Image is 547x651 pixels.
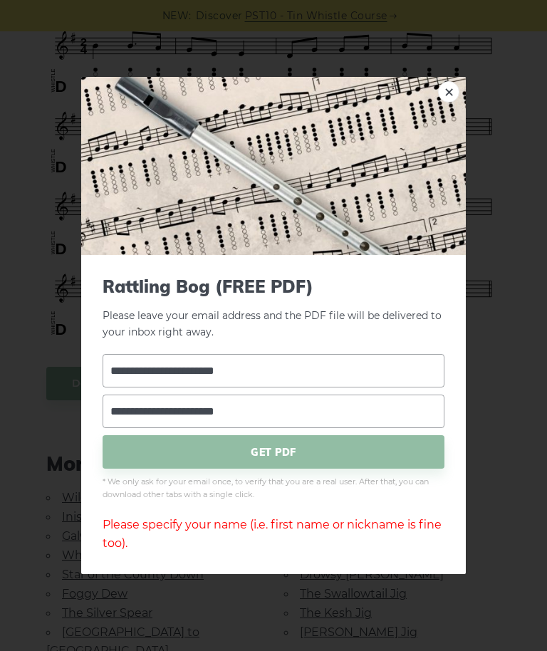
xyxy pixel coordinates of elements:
div: Please specify your name (i.e. first name or nickname is fine too). [103,516,444,553]
span: GET PDF [103,435,444,469]
p: Please leave your email address and the PDF file will be delivered to your inbox right away. [103,276,444,340]
span: * We only ask for your email once, to verify that you are a real user. After that, you can downlo... [103,476,444,501]
img: Tin Whistle Tab Preview [81,77,466,255]
span: Rattling Bog (FREE PDF) [103,276,444,297]
a: × [438,81,459,103]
